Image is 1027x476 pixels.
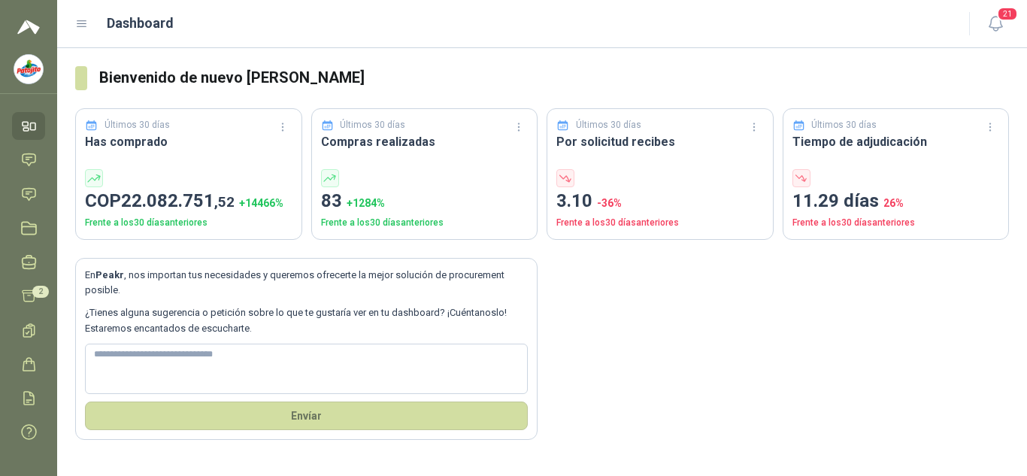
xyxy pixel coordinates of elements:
[99,66,1009,89] h3: Bienvenido de nuevo [PERSON_NAME]
[811,118,877,132] p: Últimos 30 días
[556,132,764,151] h3: Por solicitud recibes
[321,187,529,216] p: 83
[14,55,43,83] img: Company Logo
[883,197,904,209] span: 26 %
[17,18,40,36] img: Logo peakr
[85,216,292,230] p: Frente a los 30 días anteriores
[340,118,405,132] p: Últimos 30 días
[95,269,124,280] b: Peakr
[982,11,1009,38] button: 21
[997,7,1018,21] span: 21
[792,216,1000,230] p: Frente a los 30 días anteriores
[321,216,529,230] p: Frente a los 30 días anteriores
[85,187,292,216] p: COP
[107,13,174,34] h1: Dashboard
[556,187,764,216] p: 3.10
[121,190,235,211] span: 22.082.751
[85,132,292,151] h3: Has comprado
[347,197,385,209] span: + 1284 %
[105,118,170,132] p: Últimos 30 días
[597,197,622,209] span: -36 %
[792,132,1000,151] h3: Tiempo de adjudicación
[85,268,528,299] p: En , nos importan tus necesidades y queremos ofrecerte la mejor solución de procurement posible.
[239,197,283,209] span: + 14466 %
[576,118,641,132] p: Últimos 30 días
[792,187,1000,216] p: 11.29 días
[321,132,529,151] h3: Compras realizadas
[214,193,235,211] span: ,52
[85,305,528,336] p: ¿Tienes alguna sugerencia o petición sobre lo que te gustaría ver en tu dashboard? ¡Cuéntanoslo! ...
[12,282,45,310] a: 2
[85,402,528,430] button: Envíar
[556,216,764,230] p: Frente a los 30 días anteriores
[32,286,49,298] span: 2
